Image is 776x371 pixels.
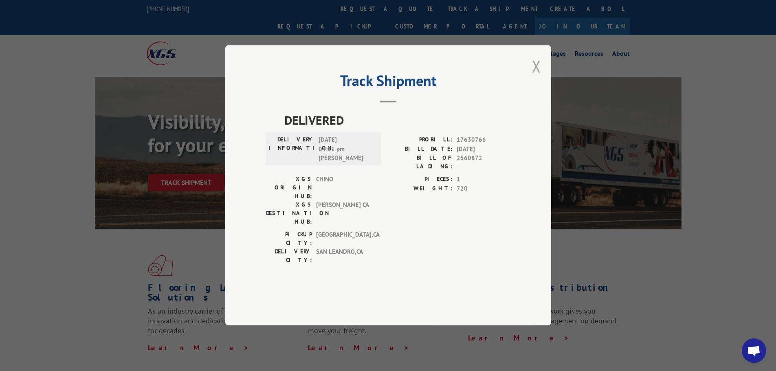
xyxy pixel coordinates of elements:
[268,136,314,163] label: DELIVERY INFORMATION:
[457,145,510,154] span: [DATE]
[457,136,510,145] span: 17630766
[266,231,312,248] label: PICKUP CITY:
[316,231,371,248] span: [GEOGRAPHIC_DATA] , CA
[316,201,371,226] span: [PERSON_NAME] CA
[316,248,371,265] span: SAN LEANDRO , CA
[388,136,453,145] label: PROBILL:
[266,175,312,201] label: XGS ORIGIN HUB:
[316,175,371,201] span: CHINO
[457,175,510,184] span: 1
[266,248,312,265] label: DELIVERY CITY:
[457,184,510,193] span: 720
[457,154,510,171] span: 2560872
[388,175,453,184] label: PIECES:
[742,338,766,363] div: Open chat
[266,75,510,90] h2: Track Shipment
[388,145,453,154] label: BILL DATE:
[532,55,541,77] button: Close modal
[266,201,312,226] label: XGS DESTINATION HUB:
[388,154,453,171] label: BILL OF LADING:
[319,136,374,163] span: [DATE] 04:21 pm [PERSON_NAME]
[388,184,453,193] label: WEIGHT:
[284,111,510,130] span: DELIVERED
